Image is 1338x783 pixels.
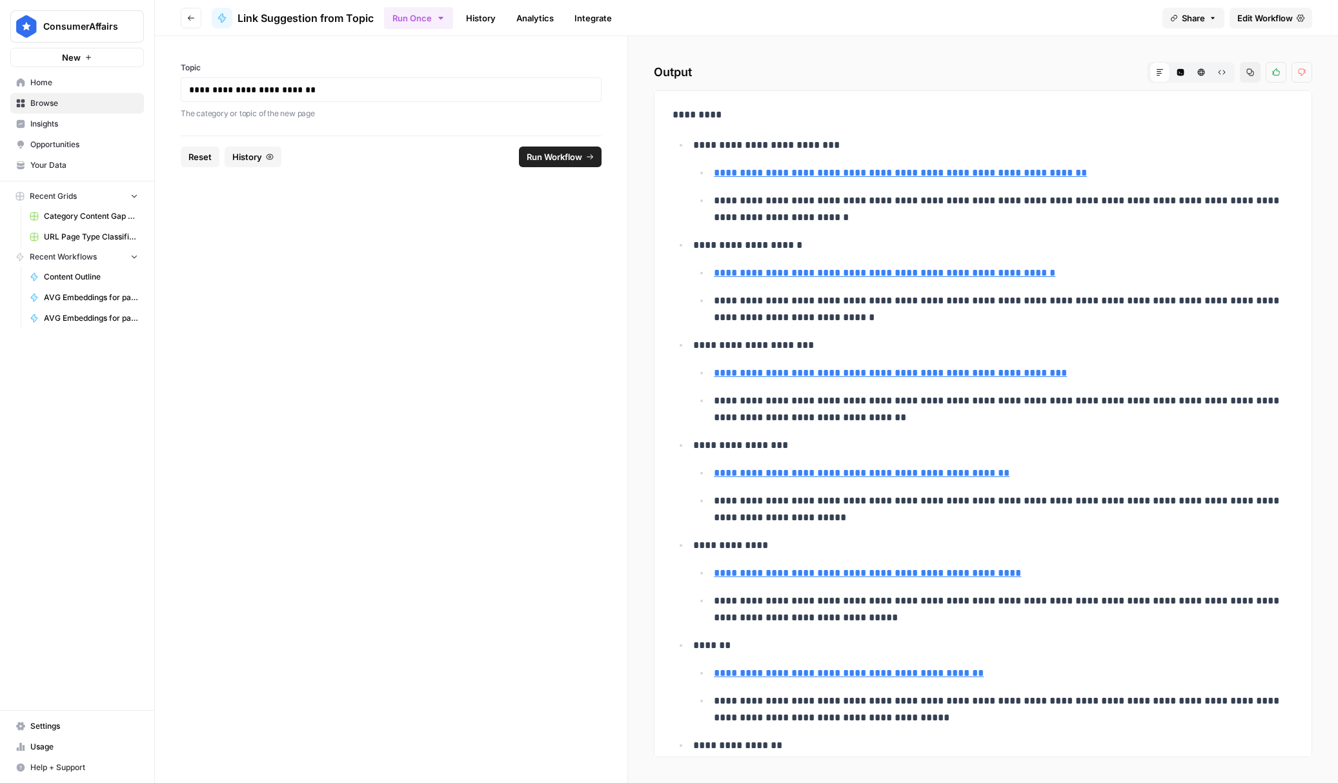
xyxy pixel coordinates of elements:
button: Share [1162,8,1224,28]
span: Usage [30,741,138,753]
a: History [458,8,503,28]
a: Insights [10,114,144,134]
label: Topic [181,62,602,74]
h2: Output [654,62,1312,83]
button: Recent Grids [10,187,144,206]
span: Reset [188,150,212,163]
a: Edit Workflow [1230,8,1312,28]
span: Run Workflow [527,150,582,163]
a: Category Content Gap Analysis [24,206,144,227]
a: Content Outline [24,267,144,287]
span: Opportunities [30,139,138,150]
a: URL Page Type Classification [24,227,144,247]
span: Content Outline [44,271,138,283]
button: Reset [181,147,219,167]
span: Share [1182,12,1205,25]
span: History [232,150,262,163]
span: URL Page Type Classification [44,231,138,243]
a: Opportunities [10,134,144,155]
button: Help + Support [10,757,144,778]
a: Settings [10,716,144,737]
button: Run Workflow [519,147,602,167]
a: Link Suggestion from Topic [212,8,374,28]
span: Help + Support [30,762,138,773]
a: Browse [10,93,144,114]
a: Your Data [10,155,144,176]
p: The category or topic of the new page [181,107,602,120]
span: AVG Embeddings for page and Target Keyword - Using Pasted page content [44,292,138,303]
button: Recent Workflows [10,247,144,267]
button: New [10,48,144,67]
img: ConsumerAffairs Logo [15,15,38,38]
a: Usage [10,737,144,757]
a: Analytics [509,8,562,28]
span: New [62,51,81,64]
span: Your Data [30,159,138,171]
span: Home [30,77,138,88]
button: Run Once [384,7,453,29]
span: ConsumerAffairs [43,20,121,33]
span: Recent Workflows [30,251,97,263]
span: Insights [30,118,138,130]
button: History [225,147,281,167]
a: Integrate [567,8,620,28]
button: Workspace: ConsumerAffairs [10,10,144,43]
a: Home [10,72,144,93]
a: AVG Embeddings for page and Target Keyword [24,308,144,329]
span: Category Content Gap Analysis [44,210,138,222]
span: Link Suggestion from Topic [238,10,374,26]
span: Recent Grids [30,190,77,202]
span: Settings [30,720,138,732]
a: AVG Embeddings for page and Target Keyword - Using Pasted page content [24,287,144,308]
span: Edit Workflow [1237,12,1293,25]
span: Browse [30,97,138,109]
span: AVG Embeddings for page and Target Keyword [44,312,138,324]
